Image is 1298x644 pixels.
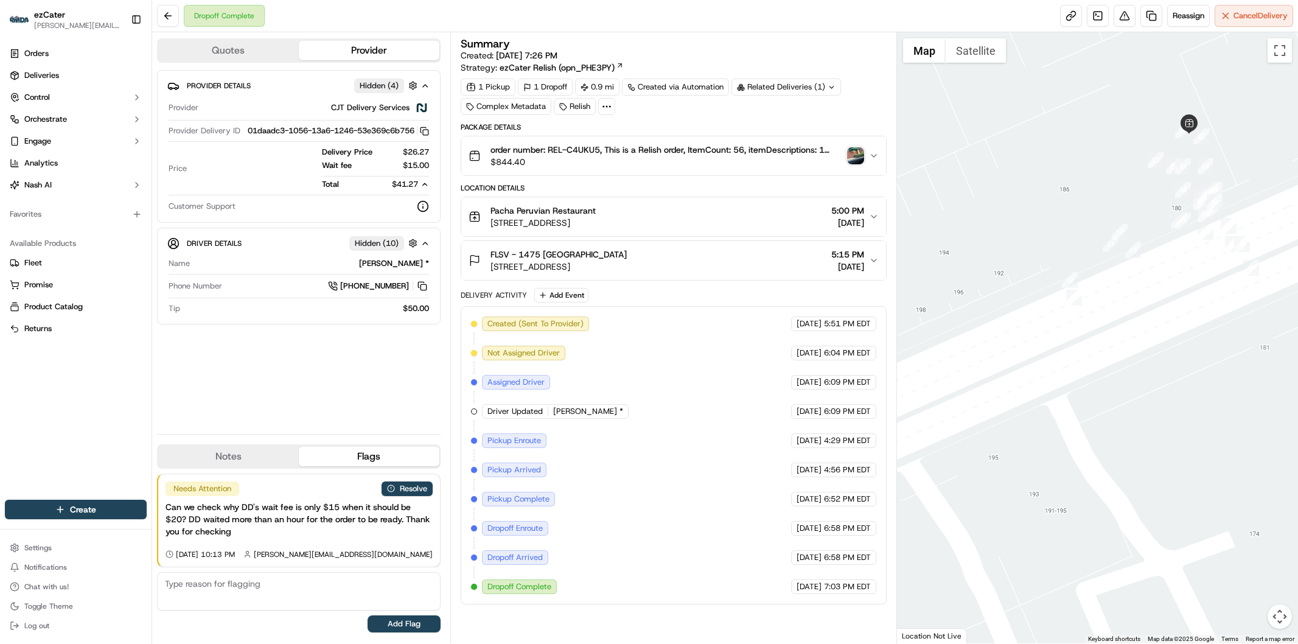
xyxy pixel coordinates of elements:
div: 36 [1207,194,1223,210]
div: 16 [1198,206,1213,222]
div: 1 Dropoff [518,79,573,96]
span: Chat with us! [24,582,69,592]
button: Promise [5,275,147,295]
a: ezCater Relish (opn_PHE3PY) [500,61,624,74]
span: Fleet [24,257,42,268]
div: 33 [1221,218,1237,234]
div: 32 [1198,224,1213,240]
span: order number: REL-C4UKU5, This is a Relish order, ItemCount: 56, itemDescriptions: 1 Anticuchos d... [490,144,842,156]
span: Provider Details [187,81,251,91]
button: Log out [5,617,147,634]
span: 4:56 PM EDT [824,464,871,475]
div: 0.9 mi [575,79,619,96]
button: ezCaterezCater[PERSON_NAME][EMAIL_ADDRESS][DOMAIN_NAME] [5,5,126,34]
span: [DATE] [831,217,864,229]
span: [DATE] [797,581,822,592]
div: $50.00 [185,303,429,314]
span: [PHONE_NUMBER] [340,281,409,292]
span: Settings [24,543,52,553]
span: 6:09 PM EDT [824,406,871,417]
span: 4:29 PM EDT [824,435,871,446]
button: Orchestrate [5,110,147,129]
span: $26.27 [389,147,429,158]
img: Google [900,628,940,643]
button: Fleet [5,253,147,273]
button: Toggle Theme [5,598,147,615]
span: Created: [461,49,557,61]
span: Deliveries [24,70,59,81]
img: nash.svg [414,100,429,115]
div: Available Products [5,234,147,253]
span: Customer Support [169,201,236,212]
button: Provider [299,41,439,60]
span: Dropoff Arrived [487,552,543,563]
button: Reassign [1167,5,1210,27]
div: 19 [1202,182,1218,198]
a: Analytics [5,153,147,173]
span: [DATE] [797,523,822,534]
button: Flags [299,447,439,466]
a: Returns [10,323,142,334]
span: 6:52 PM EDT [824,494,871,505]
span: Notifications [24,562,67,572]
span: ezCater Relish (opn_PHE3PY) [500,61,615,74]
span: Hidden ( 4 ) [360,80,399,91]
span: Map data ©2025 Google [1148,635,1214,642]
span: [DATE] [797,552,822,563]
span: [DATE] [797,348,822,359]
span: Engage [24,136,51,147]
button: Provider DetailsHidden (4) [167,75,430,96]
a: Product Catalog [10,301,142,312]
span: 6:09 PM EDT [824,377,871,388]
span: 6:58 PM EDT [824,552,871,563]
span: Pickup Complete [487,494,550,505]
a: Open this area in Google Maps (opens a new window) [900,628,940,643]
button: FLSV - 1475 [GEOGRAPHIC_DATA][STREET_ADDRESS]5:15 PM[DATE] [461,241,886,280]
a: Terms (opens in new tab) [1221,635,1238,642]
button: Hidden (4) [354,78,420,93]
span: $15.00 [389,160,429,171]
span: CJT Delivery Services [331,102,410,113]
div: [PERSON_NAME] * [195,258,429,269]
button: Quotes [158,41,299,60]
a: [PHONE_NUMBER] [328,279,429,293]
div: 20 [1175,122,1191,138]
div: 35 [1198,188,1213,204]
span: [DATE] [797,377,822,388]
span: 6:04 PM EDT [824,348,871,359]
span: [PERSON_NAME][EMAIL_ADDRESS][DOMAIN_NAME] [34,21,121,30]
span: Product Catalog [24,301,83,312]
div: Favorites [5,205,147,224]
div: 9 [1243,260,1259,276]
span: Orchestrate [24,114,67,125]
span: [DATE] [797,464,822,475]
span: 5:51 PM EDT [824,318,871,329]
div: 37 [1234,236,1250,252]
span: Not Assigned Driver [487,348,560,359]
span: Pickup Arrived [487,464,541,475]
span: Driver Details [187,239,242,248]
span: Provider Delivery ID [169,125,240,136]
span: [PERSON_NAME][EMAIL_ADDRESS][DOMAIN_NAME] [254,550,433,559]
div: Can we check why DD's wait fee is only $15 when it should be $20? DD waited more than an hour for... [166,501,433,537]
span: Analytics [24,158,58,169]
span: Pickup Enroute [487,435,541,446]
div: Related Deliveries (1) [731,79,841,96]
span: Tip [169,303,180,314]
div: Complex Metadata [461,98,551,115]
span: Reassign [1173,10,1204,21]
button: Notes [158,447,299,466]
span: Price [169,163,187,174]
span: ezCater [34,9,65,21]
img: ezCater [10,16,29,24]
a: Created via Automation [622,79,729,96]
div: 39 [1066,290,1082,306]
h3: Summary [461,38,510,49]
button: Show street map [903,38,946,63]
span: Provider [169,102,198,113]
button: Chat with us! [5,578,147,595]
div: 27 [1193,188,1209,204]
div: 17 [1112,224,1128,240]
div: 25 [1225,236,1241,252]
span: Promise [24,279,53,290]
